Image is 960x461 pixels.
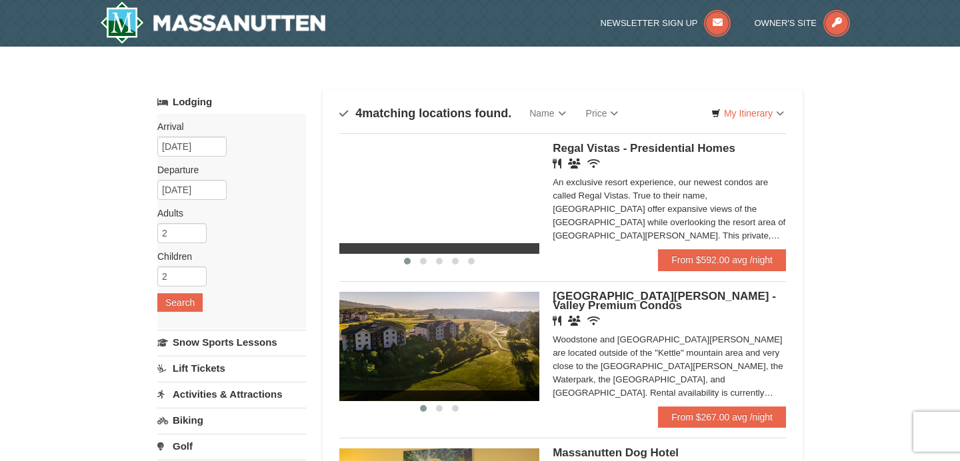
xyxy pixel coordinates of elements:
[553,316,561,326] i: Restaurant
[553,333,786,400] div: Woodstone and [GEOGRAPHIC_DATA][PERSON_NAME] are located outside of the "Kettle" mountain area an...
[157,293,203,312] button: Search
[553,446,679,459] span: Massanutten Dog Hotel
[658,406,786,428] a: From $267.00 avg /night
[553,142,735,155] span: Regal Vistas - Presidential Homes
[157,382,306,406] a: Activities & Attractions
[157,330,306,354] a: Snow Sports Lessons
[157,163,296,177] label: Departure
[587,316,600,326] i: Wireless Internet (free)
[568,316,581,326] i: Banquet Facilities
[157,250,296,263] label: Children
[100,1,325,44] img: Massanutten Resort Logo
[755,18,817,28] span: Owner's Site
[755,18,851,28] a: Owner's Site
[157,356,306,380] a: Lift Tickets
[553,290,776,312] span: [GEOGRAPHIC_DATA][PERSON_NAME] - Valley Premium Condos
[157,120,296,133] label: Arrival
[157,434,306,458] a: Golf
[553,176,786,242] div: An exclusive resort experience, our newest condos are called Regal Vistas. True to their name, [G...
[587,159,600,169] i: Wireless Internet (free)
[100,1,325,44] a: Massanutten Resort
[568,159,581,169] i: Banquet Facilities
[157,408,306,432] a: Biking
[576,100,629,127] a: Price
[703,103,793,123] a: My Itinerary
[658,249,786,270] a: From $592.00 avg /night
[601,18,698,28] span: Newsletter Sign Up
[519,100,575,127] a: Name
[157,90,306,114] a: Lodging
[601,18,731,28] a: Newsletter Sign Up
[553,159,561,169] i: Restaurant
[157,207,296,220] label: Adults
